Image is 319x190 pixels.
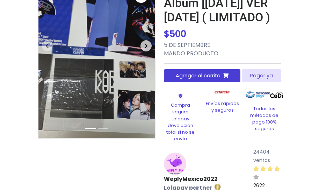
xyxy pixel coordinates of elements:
[176,72,220,79] span: Agregar al carrito
[253,164,281,181] div: 4.85 / 5
[248,105,281,132] p: Todos los métodos de pago 100% seguros
[171,93,191,98] img: Shield
[246,88,270,102] img: Mercado Pago Logo
[242,69,281,82] button: Pagar ya
[164,69,241,82] button: Agregar al carrito
[206,100,239,113] p: Envíos rápidos y seguros
[209,88,236,97] img: Estafeta Logo
[164,153,186,175] img: WeplyMexico2022
[164,175,222,183] a: WeplyMexico2022
[164,41,281,58] p: 5 DE SEPTIEMBRE MANDO PRODUCTO
[270,88,283,102] img: Codi Logo
[169,28,186,40] span: 500
[164,102,197,142] p: Compra segura Lolapay devolución total si no se envía
[164,27,281,41] div: $
[253,148,270,164] small: 24404 ventas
